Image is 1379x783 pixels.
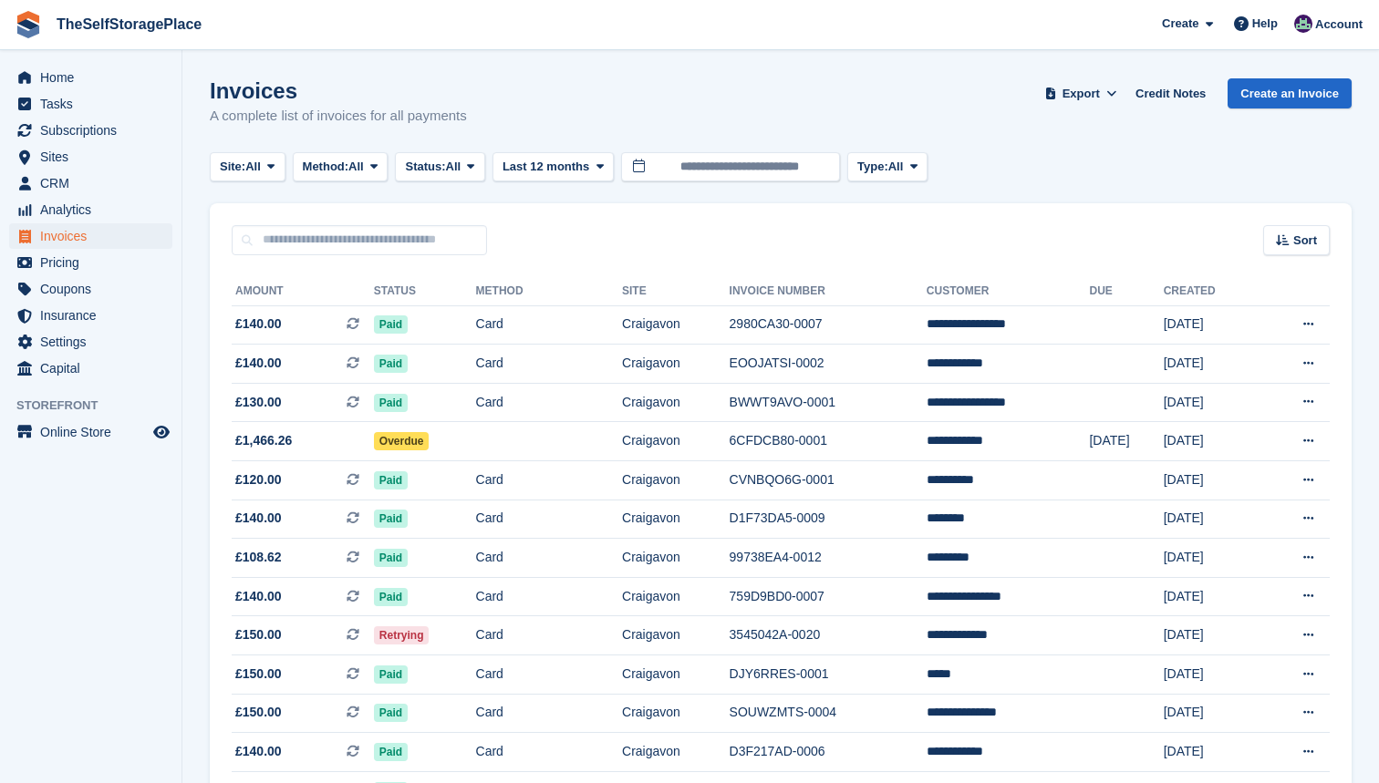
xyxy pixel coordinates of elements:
td: D1F73DA5-0009 [730,500,927,539]
button: Method: All [293,152,389,182]
td: 6CFDCB80-0001 [730,422,927,461]
td: Craigavon [622,345,730,384]
td: Card [476,305,622,345]
td: Card [476,461,622,500]
p: A complete list of invoices for all payments [210,106,467,127]
span: Last 12 months [503,158,589,176]
td: [DATE] [1164,383,1260,422]
th: Created [1164,277,1260,306]
span: £140.00 [235,742,282,761]
img: Sam [1294,15,1312,33]
td: Card [476,616,622,655]
span: Home [40,65,150,90]
td: [DATE] [1164,305,1260,345]
td: 759D9BD0-0007 [730,577,927,616]
td: [DATE] [1164,655,1260,695]
td: [DATE] [1164,616,1260,655]
span: Insurance [40,303,150,328]
span: All [888,158,904,176]
a: menu [9,170,172,196]
span: Settings [40,329,150,355]
span: Paid [374,315,408,334]
td: Card [476,733,622,772]
td: Card [476,383,622,422]
span: £1,466.26 [235,431,292,450]
th: Status [374,277,476,306]
span: Pricing [40,250,150,275]
td: BWWT9AVO-0001 [730,383,927,422]
button: Last 12 months [493,152,614,182]
td: Card [476,500,622,539]
a: Create an Invoice [1228,78,1352,108]
span: Sort [1293,232,1317,250]
button: Export [1041,78,1121,108]
td: Craigavon [622,655,730,695]
a: menu [9,250,172,275]
button: Site: All [210,152,285,182]
h1: Invoices [210,78,467,103]
span: £150.00 [235,703,282,722]
span: Subscriptions [40,118,150,143]
th: Method [476,277,622,306]
td: Card [476,577,622,616]
a: menu [9,355,172,381]
span: Invoices [40,223,150,249]
span: Online Store [40,419,150,445]
span: Sites [40,144,150,170]
span: £150.00 [235,665,282,684]
a: TheSelfStoragePlace [49,9,209,39]
span: £140.00 [235,354,282,373]
a: Credit Notes [1128,78,1213,108]
th: Amount [232,277,374,306]
a: menu [9,329,172,355]
td: [DATE] [1164,422,1260,461]
a: menu [9,223,172,249]
td: D3F217AD-0006 [730,733,927,772]
td: Craigavon [622,500,730,539]
td: [DATE] [1164,461,1260,500]
span: Status: [405,158,445,176]
td: Card [476,345,622,384]
td: [DATE] [1164,694,1260,733]
td: Craigavon [622,383,730,422]
td: Craigavon [622,577,730,616]
a: menu [9,419,172,445]
a: Preview store [150,421,172,443]
td: EOOJATSI-0002 [730,345,927,384]
td: SOUWZMTS-0004 [730,694,927,733]
span: Paid [374,355,408,373]
span: Paid [374,588,408,606]
span: £150.00 [235,625,282,644]
button: Status: All [395,152,484,182]
span: £140.00 [235,314,282,334]
th: Customer [927,277,1090,306]
td: 3545042A-0020 [730,616,927,655]
th: Invoice Number [730,277,927,306]
td: [DATE] [1089,422,1163,461]
span: Coupons [40,276,150,302]
td: Craigavon [622,539,730,578]
span: Create [1162,15,1198,33]
span: Retrying [374,626,430,644]
span: £130.00 [235,393,282,412]
a: menu [9,144,172,170]
span: All [446,158,461,176]
td: Card [476,694,622,733]
span: Paid [374,704,408,722]
span: Overdue [374,432,430,450]
td: 99738EA4-0012 [730,539,927,578]
td: Craigavon [622,616,730,655]
span: Paid [374,510,408,528]
span: £140.00 [235,509,282,528]
span: £108.62 [235,548,282,567]
td: [DATE] [1164,345,1260,384]
span: Paid [374,665,408,684]
span: Paid [374,549,408,567]
a: menu [9,303,172,328]
td: DJY6RRES-0001 [730,655,927,695]
td: [DATE] [1164,500,1260,539]
td: Card [476,655,622,695]
a: menu [9,197,172,222]
th: Site [622,277,730,306]
td: Craigavon [622,422,730,461]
